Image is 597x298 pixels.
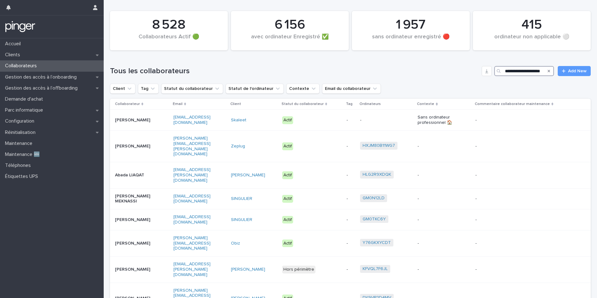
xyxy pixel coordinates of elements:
p: - [418,144,457,149]
p: - [347,241,355,246]
p: Demande d'achat [3,96,48,102]
p: Abada LIAQAT [115,173,154,178]
p: Réinitialisation [3,130,41,135]
p: - [475,196,554,201]
p: - [475,241,554,246]
button: Statut du collaborateur [161,84,223,94]
p: Collaborateur [115,101,140,108]
p: - [418,196,457,201]
a: Zeplug [231,144,245,149]
p: Téléphones [3,163,36,168]
a: [EMAIL_ADDRESS][DOMAIN_NAME] [173,115,211,125]
p: Configuration [3,118,39,124]
a: Y76GKXYCDT [363,240,391,246]
div: Hors périmètre [282,266,315,273]
div: avec ordinateur Enregistré ✅ [242,34,338,47]
p: - [347,217,355,223]
p: Gestion des accès à l’offboarding [3,85,83,91]
div: 1 957 [363,17,459,33]
p: - [418,267,457,272]
a: HLG2R9XDQK [363,172,391,177]
p: Étiquettes UPS [3,174,43,179]
p: [PERSON_NAME] [115,217,154,223]
div: Actif [282,171,293,179]
button: Client [110,84,135,94]
a: [EMAIL_ADDRESS][DOMAIN_NAME] [173,215,211,224]
p: - [475,267,554,272]
button: Statut de l'ordinateur [226,84,284,94]
div: Actif [282,142,293,150]
a: KFVQL7F6JL [363,266,388,272]
p: Collaborateurs [3,63,42,69]
img: mTgBEunGTSyRkCgitkcU [5,20,36,33]
p: Maintenance 🆕 [3,152,45,157]
tr: Abada LIAQAT[EMAIL_ADDRESS][PERSON_NAME][DOMAIN_NAME][PERSON_NAME] Actif-HLG2R9XDQK -- [110,162,591,188]
div: Actif [282,240,293,247]
a: [EMAIL_ADDRESS][PERSON_NAME][DOMAIN_NAME] [173,262,211,277]
div: Actif [282,216,293,224]
p: Gestion des accès à l’onboarding [3,74,82,80]
p: Accueil [3,41,26,47]
p: - [475,144,554,149]
div: Collaborateurs Actif 🟢 [121,34,217,47]
a: Obiz [231,241,240,246]
a: [PERSON_NAME] [231,173,265,178]
p: - [418,217,457,223]
p: [PERSON_NAME] MEKNASSI [115,194,154,204]
div: 415 [484,17,580,33]
p: - [347,144,355,149]
p: [PERSON_NAME] [115,241,154,246]
button: Email du collaborateur [322,84,381,94]
a: SINGULIER [231,196,252,201]
p: Parc informatique [3,107,48,113]
tr: [PERSON_NAME][EMAIL_ADDRESS][DOMAIN_NAME]Skaleet Actif--Sans ordinateur professionnel 🏠- [110,110,591,131]
p: Statut du collaborateur [282,101,324,108]
tr: [PERSON_NAME][PERSON_NAME][EMAIL_ADDRESS][PERSON_NAME][DOMAIN_NAME]Zeplug Actif-HXJM80B11WG7 -- [110,130,591,162]
p: Sans ordinateur professionnel 🏠 [418,115,457,125]
tr: [PERSON_NAME] MEKNASSI[EMAIL_ADDRESS][DOMAIN_NAME]SINGULIER Actif-GM0N12LD -- [110,188,591,209]
span: Add New [568,69,587,73]
div: 6 156 [242,17,338,33]
a: Add New [558,66,591,76]
p: - [475,217,554,223]
p: - [347,267,355,272]
p: Ordinateurs [359,101,381,108]
a: GM0TKC6Y [363,217,386,222]
div: ordinateur non applicable ⚪ [484,34,580,47]
p: [PERSON_NAME] [115,118,154,123]
a: HXJM80B11WG7 [363,143,395,148]
a: SINGULIER [231,217,252,223]
tr: [PERSON_NAME][PERSON_NAME][EMAIL_ADDRESS][DOMAIN_NAME]Obiz Actif-Y76GKXYCDT -- [110,230,591,256]
p: Tag [346,101,353,108]
a: [EMAIL_ADDRESS][PERSON_NAME][DOMAIN_NAME] [173,168,211,183]
button: Contexte [286,84,320,94]
div: sans ordinateur enregistré 🔴 [363,34,459,47]
a: [PERSON_NAME] [231,267,265,272]
p: Commentaire collaborateur maintenance [475,101,550,108]
p: Email [173,101,183,108]
a: [PERSON_NAME][EMAIL_ADDRESS][PERSON_NAME][DOMAIN_NAME] [173,136,211,156]
p: - [418,241,457,246]
tr: [PERSON_NAME][EMAIL_ADDRESS][PERSON_NAME][DOMAIN_NAME][PERSON_NAME] Hors périmètre-KFVQL7F6JL -- [110,257,591,283]
p: [PERSON_NAME] [115,144,154,149]
p: - [475,118,554,123]
div: 8 528 [121,17,217,33]
p: Client [230,101,241,108]
p: - [347,196,355,201]
p: - [418,173,457,178]
p: Maintenance [3,141,37,146]
a: [PERSON_NAME][EMAIL_ADDRESS][DOMAIN_NAME] [173,236,211,251]
div: Actif [282,116,293,124]
tr: [PERSON_NAME][EMAIL_ADDRESS][DOMAIN_NAME]SINGULIER Actif-GM0TKC6Y -- [110,209,591,230]
p: - [347,118,355,123]
input: Search [494,66,554,76]
p: [PERSON_NAME] [115,267,154,272]
p: Contexte [417,101,434,108]
a: [EMAIL_ADDRESS][DOMAIN_NAME] [173,194,211,204]
p: - [347,173,355,178]
p: - [360,118,399,123]
div: Actif [282,195,293,203]
h1: Tous les collaborateurs [110,67,479,76]
button: Tag [138,84,159,94]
